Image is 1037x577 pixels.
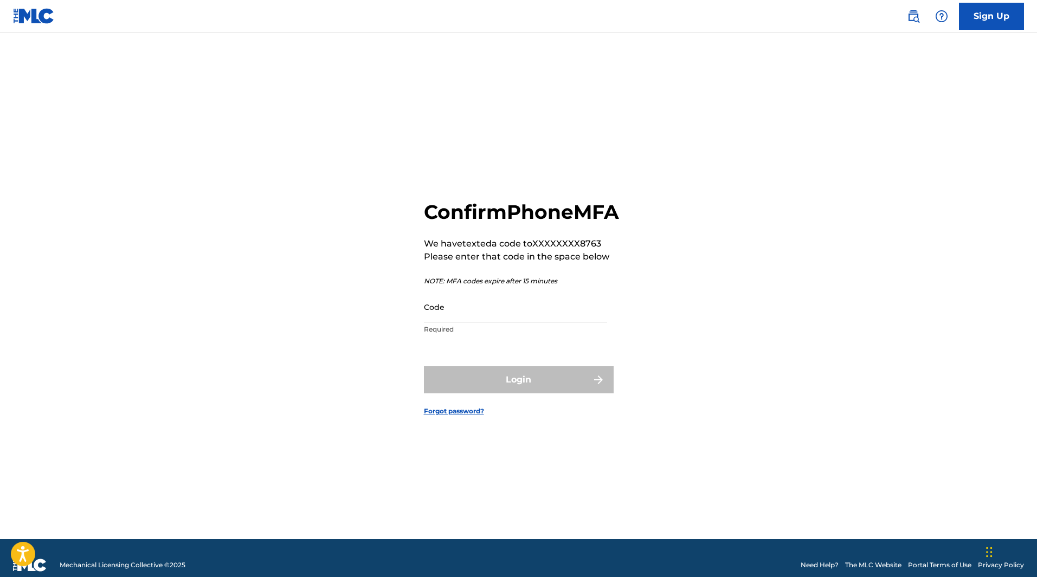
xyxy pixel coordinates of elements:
[983,525,1037,577] iframe: Chat Widget
[908,560,971,570] a: Portal Terms of Use
[959,3,1024,30] a: Sign Up
[935,10,948,23] img: help
[424,250,619,263] p: Please enter that code in the space below
[978,560,1024,570] a: Privacy Policy
[801,560,839,570] a: Need Help?
[13,8,55,24] img: MLC Logo
[424,276,619,286] p: NOTE: MFA codes expire after 15 minutes
[424,325,607,334] p: Required
[903,5,924,27] a: Public Search
[424,237,619,250] p: We have texted a code to XXXXXXXX8763
[424,200,619,224] h2: Confirm Phone MFA
[986,536,993,568] div: Drag
[907,10,920,23] img: search
[13,559,47,572] img: logo
[845,560,901,570] a: The MLC Website
[931,5,952,27] div: Help
[60,560,185,570] span: Mechanical Licensing Collective © 2025
[424,406,484,416] a: Forgot password?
